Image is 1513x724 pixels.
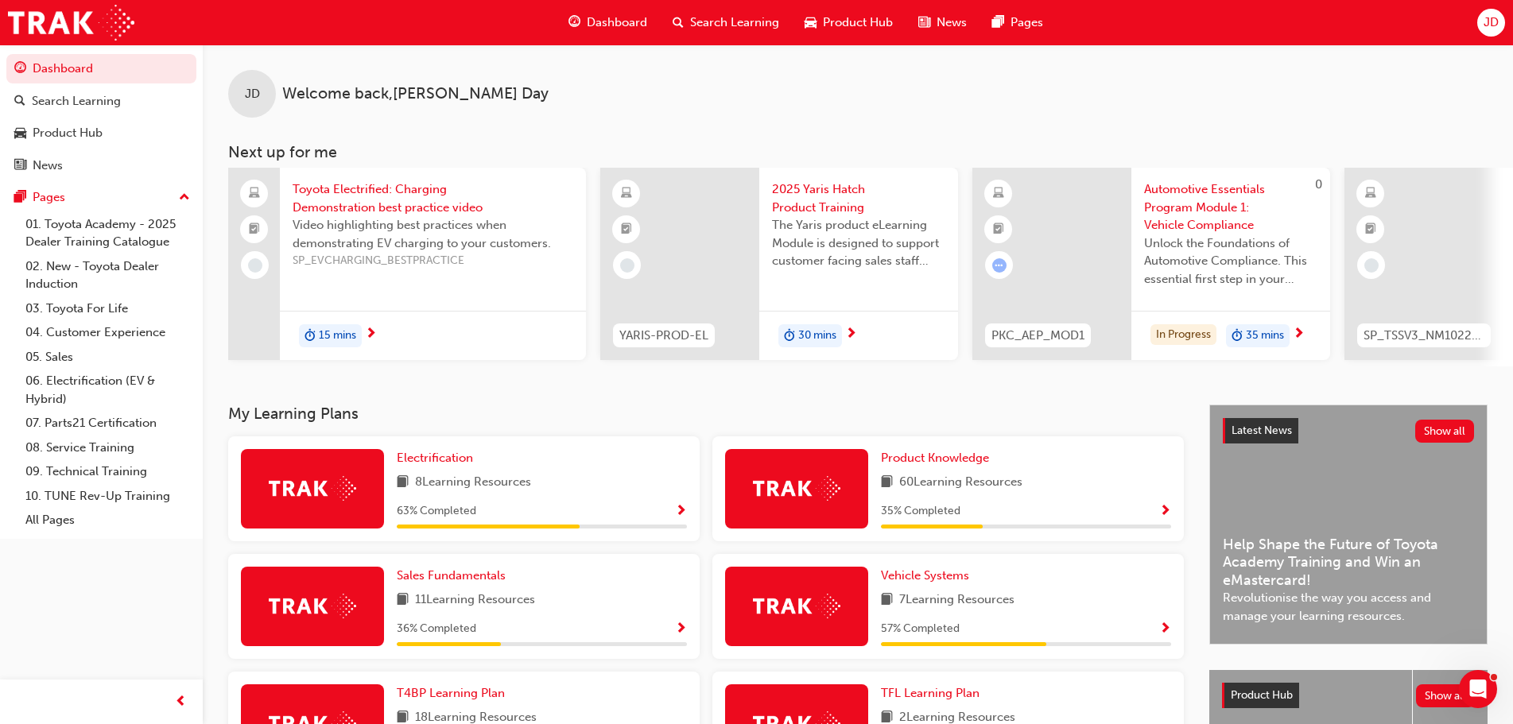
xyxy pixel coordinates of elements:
[8,5,134,41] a: Trak
[1222,683,1475,708] a: Product HubShow all
[937,14,967,32] span: News
[675,619,687,639] button: Show Progress
[1144,180,1317,234] span: Automotive Essentials Program Module 1: Vehicle Compliance
[6,151,196,180] a: News
[899,590,1014,610] span: 7 Learning Resources
[19,436,196,460] a: 08. Service Training
[675,501,687,521] button: Show Progress
[753,476,840,501] img: Trak
[1011,14,1043,32] span: Pages
[568,13,580,33] span: guage-icon
[675,505,687,519] span: Show Progress
[245,85,260,103] span: JD
[14,95,25,109] span: search-icon
[6,87,196,116] a: Search Learning
[19,459,196,484] a: 09. Technical Training
[19,484,196,509] a: 10. TUNE Rev-Up Training
[1144,234,1317,288] span: Unlock the Foundations of Automotive Compliance. This essential first step in your Automotive Ess...
[19,320,196,345] a: 04. Customer Experience
[1209,405,1488,645] a: Latest NewsShow allHelp Shape the Future of Toyota Academy Training and Win an eMastercard!Revolu...
[248,258,262,273] span: learningRecordVerb_NONE-icon
[1364,327,1484,345] span: SP_TSSV3_NM1022_EL
[19,508,196,532] a: All Pages
[845,327,857,342] span: next-icon
[1416,684,1476,707] button: Show all
[881,568,969,583] span: Vehicle Systems
[1223,418,1474,443] a: Latest NewsShow all
[993,219,1004,240] span: booktick-icon
[587,14,647,32] span: Dashboard
[918,13,930,33] span: news-icon
[305,326,316,347] span: duration-icon
[992,258,1007,273] span: learningRecordVerb_ATTEMPT-icon
[1159,622,1171,637] span: Show Progress
[1293,327,1305,342] span: next-icon
[1459,670,1497,708] iframe: Intercom live chat
[1231,688,1293,702] span: Product Hub
[1484,14,1499,32] span: JD
[269,594,356,618] img: Trak
[203,143,1513,161] h3: Next up for me
[6,51,196,183] button: DashboardSearch LearningProduct HubNews
[992,13,1004,33] span: pages-icon
[397,567,512,585] a: Sales Fundamentals
[798,327,836,345] span: 30 mins
[32,92,121,110] div: Search Learning
[1477,9,1505,37] button: JD
[881,473,893,493] span: book-icon
[19,369,196,411] a: 06. Electrification (EV & Hybrid)
[175,692,187,712] span: prev-icon
[249,184,260,204] span: laptop-icon
[33,188,65,207] div: Pages
[249,219,260,240] span: booktick-icon
[556,6,660,39] a: guage-iconDashboard
[1246,327,1284,345] span: 35 mins
[293,252,573,270] span: SP_EVCHARGING_BESTPRACTICE
[14,159,26,173] span: news-icon
[621,184,632,204] span: learningResourceType_ELEARNING-icon
[415,473,531,493] span: 8 Learning Resources
[397,449,479,467] a: Electrification
[397,684,511,703] a: T4BP Learning Plan
[293,180,573,216] span: Toyota Electrified: Charging Demonstration best practice video
[19,296,196,321] a: 03. Toyota For Life
[19,212,196,254] a: 01. Toyota Academy - 2025 Dealer Training Catalogue
[620,258,634,273] span: learningRecordVerb_NONE-icon
[1159,505,1171,519] span: Show Progress
[675,622,687,637] span: Show Progress
[881,620,960,638] span: 57 % Completed
[397,502,476,521] span: 63 % Completed
[1364,258,1379,273] span: learningRecordVerb_NONE-icon
[14,62,26,76] span: guage-icon
[397,686,505,700] span: T4BP Learning Plan
[899,473,1022,493] span: 60 Learning Resources
[228,405,1184,423] h3: My Learning Plans
[881,451,989,465] span: Product Knowledge
[881,686,980,700] span: TFL Learning Plan
[415,590,535,610] span: 11 Learning Resources
[14,191,26,205] span: pages-icon
[33,124,103,142] div: Product Hub
[269,476,356,501] img: Trak
[397,590,409,610] span: book-icon
[881,567,976,585] a: Vehicle Systems
[1232,424,1292,437] span: Latest News
[881,449,995,467] a: Product Knowledge
[397,620,476,638] span: 36 % Completed
[805,13,817,33] span: car-icon
[881,502,960,521] span: 35 % Completed
[319,327,356,345] span: 15 mins
[6,183,196,212] button: Pages
[690,14,779,32] span: Search Learning
[753,594,840,618] img: Trak
[881,590,893,610] span: book-icon
[772,216,945,270] span: The Yaris product eLearning Module is designed to support customer facing sales staff with introd...
[19,254,196,296] a: 02. New - Toyota Dealer Induction
[179,188,190,208] span: up-icon
[972,168,1330,360] a: 0PKC_AEP_MOD1Automotive Essentials Program Module 1: Vehicle ComplianceUnlock the Foundations of ...
[980,6,1056,39] a: pages-iconPages
[1232,326,1243,347] span: duration-icon
[19,345,196,370] a: 05. Sales
[397,568,506,583] span: Sales Fundamentals
[282,85,549,103] span: Welcome back , [PERSON_NAME] Day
